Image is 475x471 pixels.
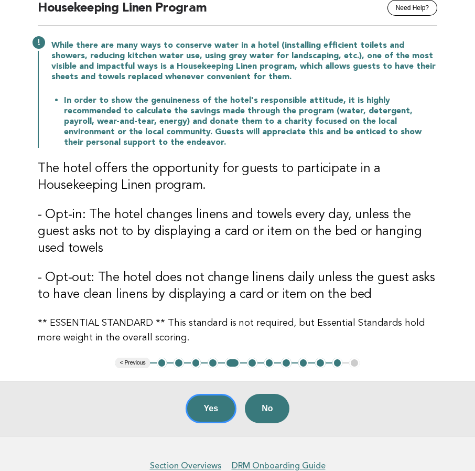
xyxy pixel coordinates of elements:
[157,358,167,368] button: 1
[38,160,437,194] h3: The hotel offers the opportunity for guests to participate in a Housekeeping Linen program.
[38,207,437,257] h3: - Opt-in: The hotel changes linens and towels every day, unless the guest asks not to by displayi...
[225,358,240,368] button: 5
[64,95,437,148] li: In order to show the genuineness of the hotel's responsible attitude, it is highly recommended to...
[208,358,218,368] button: 4
[281,358,292,368] button: 8
[232,461,326,471] a: DRM Onboarding Guide
[332,358,343,368] button: 11
[298,358,309,368] button: 9
[191,358,201,368] button: 3
[315,358,326,368] button: 10
[245,394,289,423] button: No
[186,394,237,423] button: Yes
[264,358,275,368] button: 7
[174,358,184,368] button: 2
[38,270,437,303] h3: - Opt-out: The hotel does not change linens daily unless the guest asks to have clean linens by d...
[51,40,437,82] p: While there are many ways to conserve water in a hotel (installing efficient toilets and showers,...
[150,461,221,471] a: Section Overviews
[38,316,437,345] p: ** ESSENTIAL STANDARD ** This standard is not required, but Essential Standards hold more weight ...
[115,358,149,368] button: < Previous
[247,358,257,368] button: 6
